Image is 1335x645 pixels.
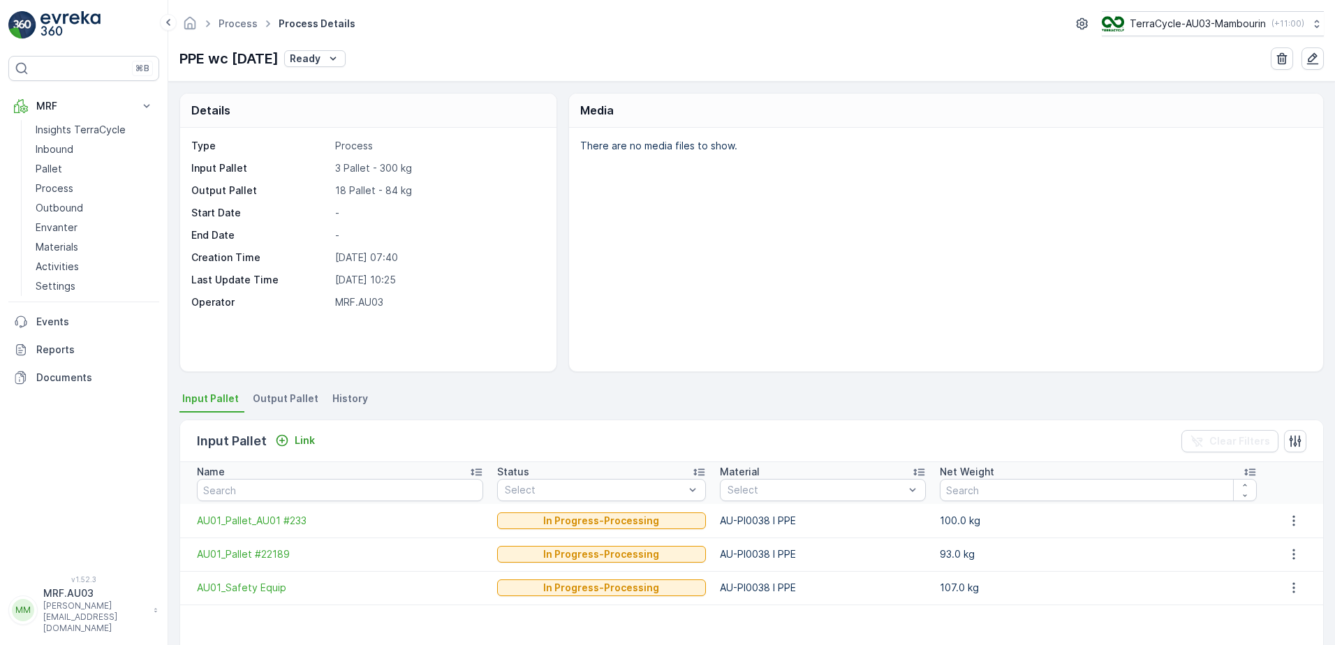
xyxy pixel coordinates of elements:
[197,465,225,479] p: Name
[720,514,926,528] p: AU-PI0038 I PPE
[940,547,1257,561] p: 93.0 kg
[36,371,154,385] p: Documents
[8,364,159,392] a: Documents
[270,432,320,449] button: Link
[135,63,149,74] p: ⌘B
[43,586,147,600] p: MRF.AU03
[720,465,760,479] p: Material
[30,218,159,237] a: Envanter
[1181,430,1278,452] button: Clear Filters
[295,433,315,447] p: Link
[720,581,926,595] p: AU-PI0038 I PPE
[497,465,529,479] p: Status
[191,139,330,153] p: Type
[191,228,330,242] p: End Date
[191,273,330,287] p: Last Update Time
[335,206,542,220] p: -
[36,343,154,357] p: Reports
[8,11,36,39] img: logo
[191,102,230,119] p: Details
[335,295,542,309] p: MRF.AU03
[543,581,659,595] p: In Progress-Processing
[1102,11,1324,36] button: TerraCycle-AU03-Mambourin(+11:00)
[36,201,83,215] p: Outbound
[30,120,159,140] a: Insights TerraCycle
[36,221,78,235] p: Envanter
[497,546,705,563] button: In Progress-Processing
[30,237,159,257] a: Materials
[36,162,62,176] p: Pallet
[580,139,1308,153] p: There are no media files to show.
[36,142,73,156] p: Inbound
[253,392,318,406] span: Output Pallet
[335,251,542,265] p: [DATE] 07:40
[290,52,320,66] p: Ready
[219,17,258,29] a: Process
[43,600,147,634] p: [PERSON_NAME][EMAIL_ADDRESS][DOMAIN_NAME]
[30,159,159,179] a: Pallet
[197,581,483,595] a: AU01_Safety Equip
[505,483,684,497] p: Select
[543,547,659,561] p: In Progress-Processing
[191,184,330,198] p: Output Pallet
[497,512,705,529] button: In Progress-Processing
[543,514,659,528] p: In Progress-Processing
[197,479,483,501] input: Search
[335,161,542,175] p: 3 Pallet - 300 kg
[940,514,1257,528] p: 100.0 kg
[36,279,75,293] p: Settings
[1130,17,1266,31] p: TerraCycle-AU03-Mambourin
[30,198,159,218] a: Outbound
[36,123,126,137] p: Insights TerraCycle
[36,99,131,113] p: MRF
[276,17,358,31] span: Process Details
[1209,434,1270,448] p: Clear Filters
[335,184,542,198] p: 18 Pallet - 84 kg
[580,102,614,119] p: Media
[191,251,330,265] p: Creation Time
[36,260,79,274] p: Activities
[191,206,330,220] p: Start Date
[1271,18,1304,29] p: ( +11:00 )
[191,161,330,175] p: Input Pallet
[182,392,239,406] span: Input Pallet
[8,336,159,364] a: Reports
[30,257,159,276] a: Activities
[30,276,159,296] a: Settings
[8,92,159,120] button: MRF
[8,586,159,634] button: MMMRF.AU03[PERSON_NAME][EMAIL_ADDRESS][DOMAIN_NAME]
[36,240,78,254] p: Materials
[335,228,542,242] p: -
[8,575,159,584] span: v 1.52.3
[8,308,159,336] a: Events
[197,547,483,561] a: AU01_Pallet #22189
[497,579,705,596] button: In Progress-Processing
[36,315,154,329] p: Events
[284,50,346,67] button: Ready
[720,547,926,561] p: AU-PI0038 I PPE
[728,483,904,497] p: Select
[197,514,483,528] a: AU01_Pallet_AU01 #233
[940,479,1257,501] input: Search
[940,581,1257,595] p: 107.0 kg
[12,599,34,621] div: MM
[30,140,159,159] a: Inbound
[335,273,542,287] p: [DATE] 10:25
[1102,16,1124,31] img: image_D6FFc8H.png
[182,21,198,33] a: Homepage
[179,48,279,69] p: PPE wc [DATE]
[36,181,73,195] p: Process
[197,431,267,451] p: Input Pallet
[30,179,159,198] a: Process
[940,465,994,479] p: Net Weight
[332,392,368,406] span: History
[40,11,101,39] img: logo_light-DOdMpM7g.png
[335,139,542,153] p: Process
[191,295,330,309] p: Operator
